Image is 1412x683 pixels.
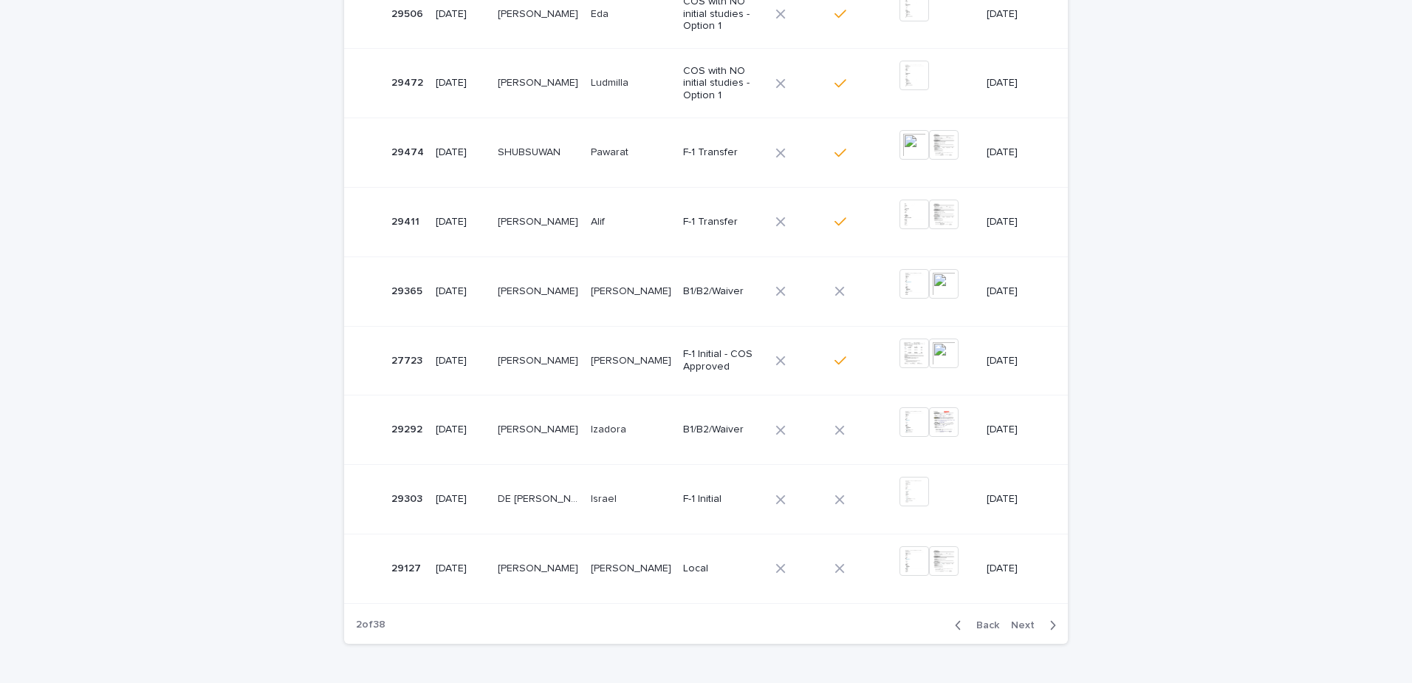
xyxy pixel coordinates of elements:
[683,216,764,228] p: F-1 Transfer
[987,285,1044,298] p: [DATE]
[943,619,1005,632] button: Back
[683,563,764,575] p: Local
[683,285,764,298] p: B1/B2/Waiver
[391,213,422,228] p: 29411
[987,77,1044,89] p: [DATE]
[391,74,426,89] p: 29472
[498,143,563,159] p: SHUBSUWAN
[344,465,1068,534] tr: 2930329303 [DATE]DE [PERSON_NAME]DE [PERSON_NAME] IsraelIsrael F-1 Initial[DATE]
[498,5,581,21] p: [PERSON_NAME]
[391,5,426,21] p: 29506
[436,424,486,436] p: [DATE]
[436,216,486,228] p: [DATE]
[391,490,425,506] p: 29303
[591,213,608,228] p: Alif
[391,560,424,575] p: 29127
[344,607,397,643] p: 2 of 38
[591,490,620,506] p: Israel
[987,493,1044,506] p: [DATE]
[344,256,1068,326] tr: 2936529365 [DATE][PERSON_NAME][PERSON_NAME] [PERSON_NAME][PERSON_NAME] B1/B2/Waiver[DATE]
[436,493,486,506] p: [DATE]
[344,118,1068,188] tr: 2947429474 [DATE]SHUBSUWANSHUBSUWAN PawaratPawarat F-1 Transfer[DATE]
[498,421,581,436] p: [PERSON_NAME]
[498,490,582,506] p: DE JESUS SILVA FILHO
[683,146,764,159] p: F-1 Transfer
[436,77,486,89] p: [DATE]
[344,534,1068,603] tr: 2912729127 [DATE][PERSON_NAME][PERSON_NAME] [PERSON_NAME][PERSON_NAME] Local[DATE]
[391,143,427,159] p: 29474
[391,421,425,436] p: 29292
[591,5,611,21] p: Eda
[987,146,1044,159] p: [DATE]
[498,560,581,575] p: [PERSON_NAME]
[498,352,581,367] p: BARBOSA AMANCIO
[391,352,425,367] p: 27723
[498,74,581,89] p: JESEUS DA COSTA
[987,563,1044,575] p: [DATE]
[391,282,425,298] p: 29365
[683,65,764,102] p: COS with NO initial studies - Option 1
[436,563,486,575] p: [DATE]
[987,216,1044,228] p: [DATE]
[591,74,631,89] p: Ludmilla
[436,285,486,298] p: [DATE]
[498,213,581,228] p: [PERSON_NAME]
[591,560,674,575] p: [PERSON_NAME]
[683,493,764,506] p: F-1 Initial
[436,8,486,21] p: [DATE]
[344,187,1068,256] tr: 2941129411 [DATE][PERSON_NAME][PERSON_NAME] AlifAlif F-1 Transfer[DATE]
[436,146,486,159] p: [DATE]
[344,326,1068,395] tr: 2772327723 [DATE][PERSON_NAME][PERSON_NAME] [PERSON_NAME][PERSON_NAME] F-1 Initial - COS Approved...
[498,282,581,298] p: ANDRADE SOUSA
[987,424,1044,436] p: [DATE]
[591,282,674,298] p: [PERSON_NAME]
[683,348,764,373] p: F-1 Initial - COS Approved
[1005,619,1068,632] button: Next
[967,620,999,631] span: Back
[591,421,629,436] p: Izadora
[591,352,674,367] p: [PERSON_NAME]
[1011,620,1043,631] span: Next
[683,424,764,436] p: B1/B2/Waiver
[987,355,1044,367] p: [DATE]
[344,395,1068,465] tr: 2929229292 [DATE][PERSON_NAME][PERSON_NAME] IzadoraIzadora B1/B2/Waiver[DATE]
[436,355,486,367] p: [DATE]
[987,8,1044,21] p: [DATE]
[591,143,631,159] p: Pawarat
[344,49,1068,118] tr: 2947229472 [DATE][PERSON_NAME][PERSON_NAME] LudmillaLudmilla COS with NO initial studies - Option...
